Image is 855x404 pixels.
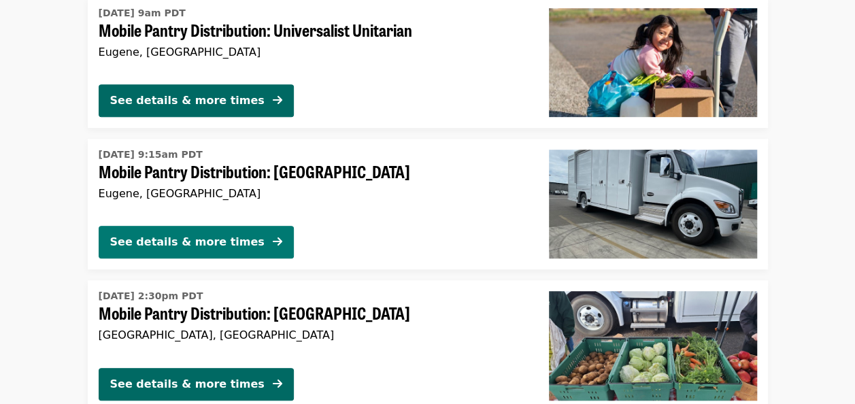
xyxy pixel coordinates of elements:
[99,303,527,323] span: Mobile Pantry Distribution: [GEOGRAPHIC_DATA]
[99,20,527,40] span: Mobile Pantry Distribution: Universalist Unitarian
[273,94,282,107] i: arrow-right icon
[99,226,294,258] button: See details & more times
[273,377,282,390] i: arrow-right icon
[99,84,294,117] button: See details & more times
[110,234,265,250] div: See details & more times
[99,46,527,58] div: Eugene, [GEOGRAPHIC_DATA]
[99,162,527,182] span: Mobile Pantry Distribution: [GEOGRAPHIC_DATA]
[99,329,527,341] div: [GEOGRAPHIC_DATA], [GEOGRAPHIC_DATA]
[110,376,265,392] div: See details & more times
[88,139,768,269] a: See details for "Mobile Pantry Distribution: Bethel School District"
[99,6,186,20] time: [DATE] 9am PDT
[549,8,757,117] img: Mobile Pantry Distribution: Universalist Unitarian organized by FOOD For Lane County
[110,92,265,109] div: See details & more times
[99,187,527,200] div: Eugene, [GEOGRAPHIC_DATA]
[99,368,294,401] button: See details & more times
[99,148,203,162] time: [DATE] 9:15am PDT
[99,289,203,303] time: [DATE] 2:30pm PDT
[273,235,282,248] i: arrow-right icon
[549,291,757,400] img: Mobile Pantry Distribution: Cottage Grove organized by FOOD For Lane County
[549,150,757,258] img: Mobile Pantry Distribution: Bethel School District organized by FOOD For Lane County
